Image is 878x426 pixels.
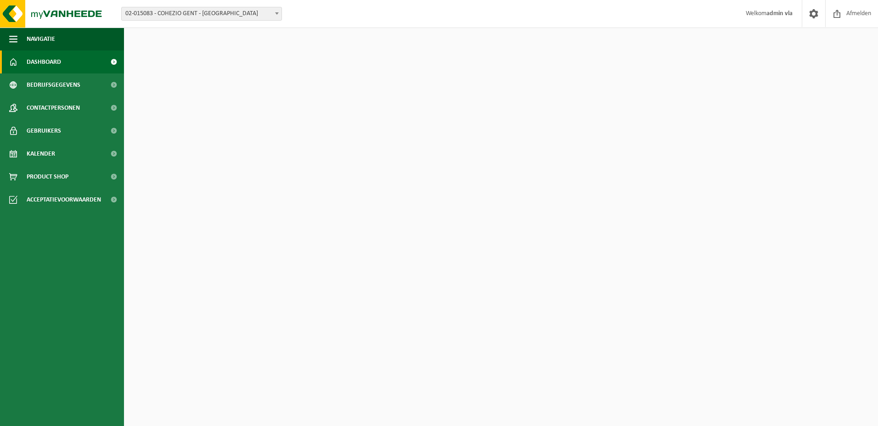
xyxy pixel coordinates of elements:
[27,50,61,73] span: Dashboard
[27,119,61,142] span: Gebruikers
[766,10,793,17] strong: admin vla
[121,7,282,21] span: 02-015083 - COHEZIO GENT - GENT
[27,188,101,211] span: Acceptatievoorwaarden
[27,165,68,188] span: Product Shop
[27,96,80,119] span: Contactpersonen
[27,28,55,50] span: Navigatie
[27,142,55,165] span: Kalender
[122,7,281,20] span: 02-015083 - COHEZIO GENT - GENT
[27,73,80,96] span: Bedrijfsgegevens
